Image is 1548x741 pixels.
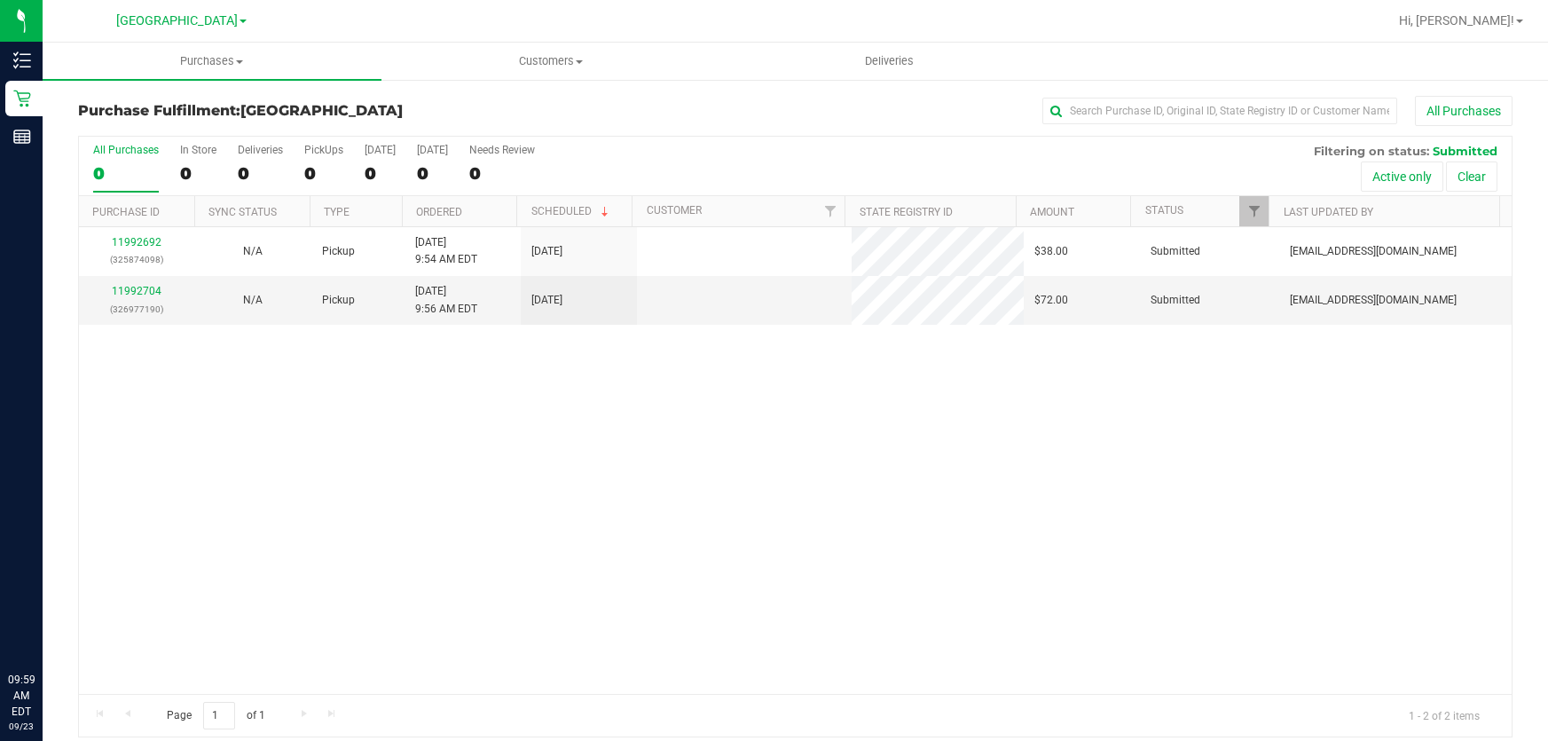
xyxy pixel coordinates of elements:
[381,43,720,80] a: Customers
[78,103,556,119] h3: Purchase Fulfillment:
[304,163,343,184] div: 0
[238,144,283,156] div: Deliveries
[13,128,31,146] inline-svg: Reports
[324,206,350,218] a: Type
[1290,243,1457,260] span: [EMAIL_ADDRESS][DOMAIN_NAME]
[1290,292,1457,309] span: [EMAIL_ADDRESS][DOMAIN_NAME]
[469,144,535,156] div: Needs Review
[531,243,562,260] span: [DATE]
[469,163,535,184] div: 0
[116,13,238,28] span: [GEOGRAPHIC_DATA]
[365,144,396,156] div: [DATE]
[304,144,343,156] div: PickUps
[815,196,845,226] a: Filter
[1446,162,1497,192] button: Clear
[1399,13,1514,28] span: Hi, [PERSON_NAME]!
[243,245,263,257] span: Not Applicable
[1042,98,1397,124] input: Search Purchase ID, Original ID, State Registry ID or Customer Name...
[208,206,277,218] a: Sync Status
[1145,204,1183,217] a: Status
[243,294,263,306] span: Not Applicable
[243,292,263,309] button: N/A
[13,51,31,69] inline-svg: Inventory
[112,236,161,248] a: 11992692
[13,90,31,107] inline-svg: Retail
[8,672,35,720] p: 09:59 AM EDT
[43,53,381,69] span: Purchases
[415,283,477,317] span: [DATE] 9:56 AM EDT
[1395,702,1494,729] span: 1 - 2 of 2 items
[203,702,235,729] input: 1
[647,204,702,217] a: Customer
[180,144,216,156] div: In Store
[322,243,355,260] span: Pickup
[152,702,279,729] span: Page of 1
[1284,206,1373,218] a: Last Updated By
[416,206,462,218] a: Ordered
[43,43,381,80] a: Purchases
[1433,144,1497,158] span: Submitted
[90,251,185,268] p: (325874098)
[860,206,953,218] a: State Registry ID
[417,163,448,184] div: 0
[93,163,159,184] div: 0
[93,144,159,156] div: All Purchases
[90,301,185,318] p: (326977190)
[180,163,216,184] div: 0
[1151,292,1200,309] span: Submitted
[1034,292,1068,309] span: $72.00
[8,720,35,733] p: 09/23
[1034,243,1068,260] span: $38.00
[417,144,448,156] div: [DATE]
[92,206,160,218] a: Purchase ID
[365,163,396,184] div: 0
[1239,196,1269,226] a: Filter
[1314,144,1429,158] span: Filtering on status:
[1151,243,1200,260] span: Submitted
[720,43,1059,80] a: Deliveries
[1415,96,1513,126] button: All Purchases
[531,205,612,217] a: Scheduled
[243,243,263,260] button: N/A
[240,102,403,119] span: [GEOGRAPHIC_DATA]
[18,599,71,652] iframe: Resource center
[531,292,562,309] span: [DATE]
[238,163,283,184] div: 0
[841,53,938,69] span: Deliveries
[322,292,355,309] span: Pickup
[1030,206,1074,218] a: Amount
[112,285,161,297] a: 11992704
[1361,162,1443,192] button: Active only
[415,234,477,268] span: [DATE] 9:54 AM EDT
[382,53,719,69] span: Customers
